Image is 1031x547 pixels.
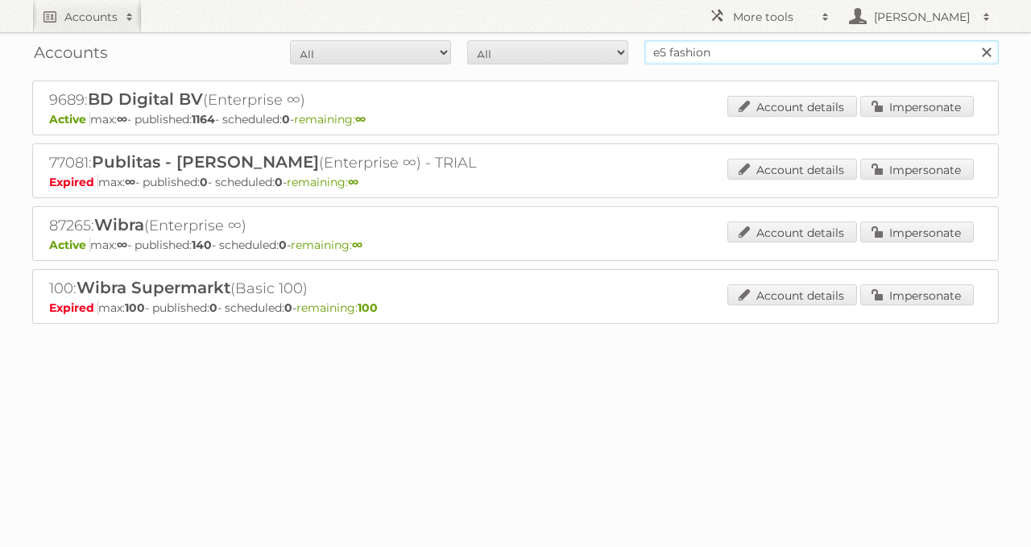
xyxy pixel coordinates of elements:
[727,159,857,180] a: Account details
[192,112,215,126] strong: 1164
[49,89,613,110] h2: 9689: (Enterprise ∞)
[200,175,208,189] strong: 0
[355,112,366,126] strong: ∞
[352,238,362,252] strong: ∞
[282,112,290,126] strong: 0
[49,238,90,252] span: Active
[49,238,982,252] p: max: - published: - scheduled: -
[860,284,974,305] a: Impersonate
[88,89,203,109] span: BD Digital BV
[860,96,974,117] a: Impersonate
[727,284,857,305] a: Account details
[94,215,144,234] span: Wibra
[733,9,814,25] h2: More tools
[727,96,857,117] a: Account details
[125,300,145,315] strong: 100
[192,238,212,252] strong: 140
[49,278,613,299] h2: 100: (Basic 100)
[49,112,90,126] span: Active
[49,152,613,173] h2: 77081: (Enterprise ∞) - TRIAL
[358,300,378,315] strong: 100
[64,9,118,25] h2: Accounts
[348,175,358,189] strong: ∞
[117,238,127,252] strong: ∞
[870,9,975,25] h2: [PERSON_NAME]
[279,238,287,252] strong: 0
[49,215,613,236] h2: 87265: (Enterprise ∞)
[727,222,857,242] a: Account details
[860,222,974,242] a: Impersonate
[284,300,292,315] strong: 0
[209,300,217,315] strong: 0
[77,278,230,297] span: Wibra Supermarkt
[860,159,974,180] a: Impersonate
[49,300,98,315] span: Expired
[294,112,366,126] span: remaining:
[49,175,98,189] span: Expired
[287,175,358,189] span: remaining:
[49,112,982,126] p: max: - published: - scheduled: -
[291,238,362,252] span: remaining:
[49,175,982,189] p: max: - published: - scheduled: -
[125,175,135,189] strong: ∞
[296,300,378,315] span: remaining:
[117,112,127,126] strong: ∞
[92,152,319,172] span: Publitas - [PERSON_NAME]
[49,300,982,315] p: max: - published: - scheduled: -
[275,175,283,189] strong: 0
